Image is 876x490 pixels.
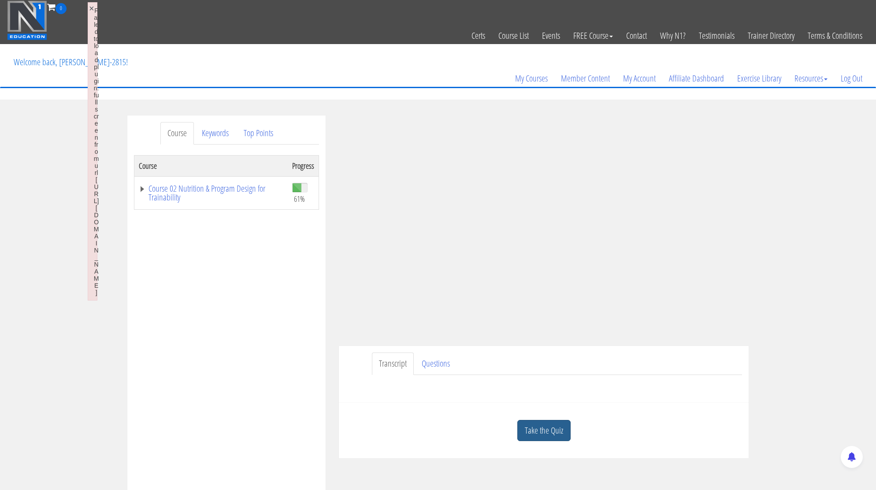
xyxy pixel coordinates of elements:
a: My Courses [509,57,554,100]
th: Course [134,155,288,176]
a: Top Points [237,122,280,145]
a: 0 [47,1,67,13]
img: n1-education [7,0,47,40]
a: Exercise Library [731,57,788,100]
a: Questions [415,353,457,375]
a: Testimonials [692,14,741,57]
a: Log Out [834,57,869,100]
a: Why N1? [653,14,692,57]
a: FREE Course [567,14,620,57]
a: Affiliate Dashboard [662,57,731,100]
th: Progress [288,155,319,176]
a: Contact [620,14,653,57]
a: Course List [492,14,535,57]
a: Member Content [554,57,616,100]
a: Certs [465,14,492,57]
a: Course [160,122,194,145]
p: Welcome back, [PERSON_NAME]-2815! [7,45,134,80]
a: Transcript [372,353,414,375]
a: Keywords [195,122,236,145]
a: Terms & Conditions [801,14,869,57]
span: 61% [294,194,305,204]
a: My Account [616,57,662,100]
button: × [89,4,94,13]
div: Failed to load plugin: fullscreen from url [URL][DOMAIN_NAME] [94,7,99,296]
span: 0 [56,3,67,14]
a: Trainer Directory [741,14,801,57]
a: Take the Quiz [517,420,571,442]
a: Resources [788,57,834,100]
a: Course 02 Nutrition & Program Design for Trainability [139,184,283,202]
a: Events [535,14,567,57]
